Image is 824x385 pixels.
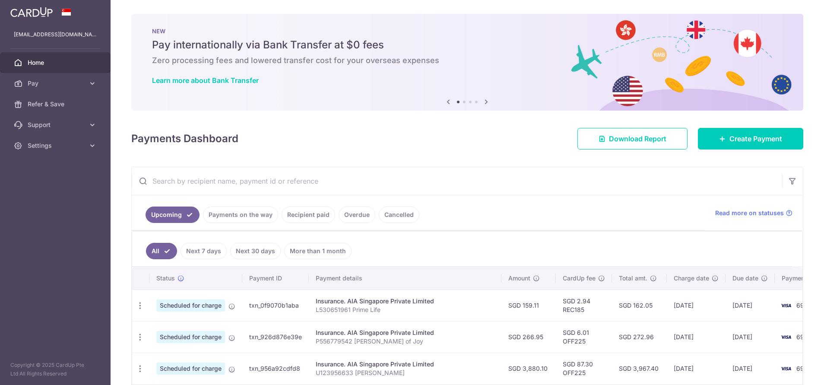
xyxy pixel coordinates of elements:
td: SGD 159.11 [501,290,556,321]
div: Insurance. AIA Singapore Private Limited [316,328,494,337]
a: Payments on the way [203,207,278,223]
a: Read more on statuses [715,209,792,217]
td: txn_0f9070b1aba [242,290,309,321]
td: [DATE] [726,321,775,353]
p: P556779542 [PERSON_NAME] of Joy [316,337,494,346]
span: Scheduled for charge [156,331,225,343]
th: Payment ID [242,267,309,290]
td: [DATE] [667,353,726,384]
span: Status [156,274,175,283]
td: SGD 87.30 OFF225 [556,353,612,384]
span: CardUp fee [563,274,596,283]
td: SGD 2.94 REC185 [556,290,612,321]
span: Home [28,58,85,67]
img: Bank Card [777,332,795,342]
span: Refer & Save [28,100,85,108]
td: txn_926d876e39e [242,321,309,353]
span: Read more on statuses [715,209,784,217]
img: Bank Card [777,363,795,374]
a: Create Payment [698,128,803,150]
td: SGD 6.01 OFF225 [556,321,612,353]
p: U123956633 [PERSON_NAME] [316,369,494,377]
a: Overdue [339,207,375,223]
a: All [146,243,177,259]
a: Next 30 days [230,243,281,259]
p: [EMAIL_ADDRESS][DOMAIN_NAME] [14,30,97,39]
img: Bank transfer banner [131,14,803,111]
span: Create Payment [729,134,782,144]
h4: Payments Dashboard [131,131,238,146]
img: CardUp [10,7,53,17]
td: txn_956a92cdfd8 [242,353,309,384]
span: Amount [508,274,530,283]
div: Insurance. AIA Singapore Private Limited [316,297,494,305]
span: Download Report [609,134,666,144]
span: Pay [28,79,85,88]
a: Upcoming [146,207,200,223]
a: Recipient paid [282,207,335,223]
p: NEW [152,28,783,35]
span: 6954 [796,365,811,372]
span: Total amt. [619,274,647,283]
th: Payment details [309,267,501,290]
span: Charge date [674,274,709,283]
a: Cancelled [379,207,419,223]
span: Scheduled for charge [156,363,225,375]
span: Support [28,121,85,129]
a: Next 7 days [181,243,227,259]
span: Scheduled for charge [156,299,225,312]
span: Settings [28,141,85,150]
td: SGD 266.95 [501,321,556,353]
td: [DATE] [726,353,775,384]
h5: Pay internationally via Bank Transfer at $0 fees [152,38,783,52]
div: Insurance. AIA Singapore Private Limited [316,360,494,369]
span: Due date [732,274,758,283]
a: More than 1 month [284,243,352,259]
td: SGD 272.96 [612,321,667,353]
td: SGD 3,880.10 [501,353,556,384]
span: 6954 [796,302,811,309]
td: [DATE] [667,321,726,353]
input: Search by recipient name, payment id or reference [132,167,782,195]
td: SGD 3,967.40 [612,353,667,384]
a: Download Report [577,128,688,150]
td: SGD 162.05 [612,290,667,321]
td: [DATE] [667,290,726,321]
span: 6954 [796,333,811,340]
p: L530651961 Prime Life [316,305,494,314]
img: Bank Card [777,300,795,311]
td: [DATE] [726,290,775,321]
a: Learn more about Bank Transfer [152,76,259,85]
h6: Zero processing fees and lowered transfer cost for your overseas expenses [152,55,783,66]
